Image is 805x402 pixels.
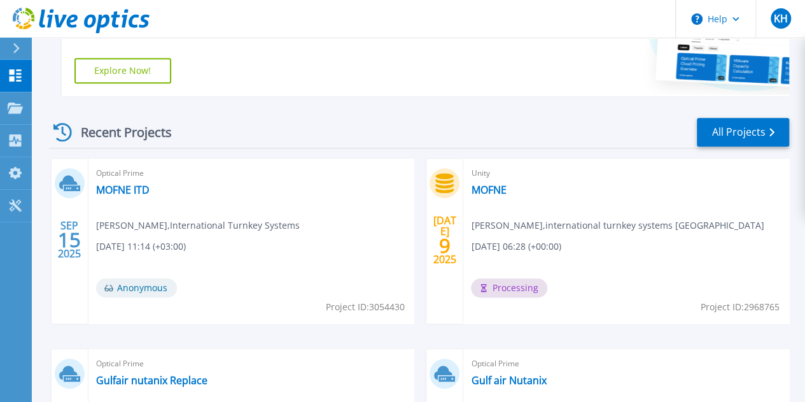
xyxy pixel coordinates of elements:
a: MOFNE ITD [96,183,150,196]
a: Explore Now! [74,58,171,83]
span: [PERSON_NAME] , international turnkey systems [GEOGRAPHIC_DATA] [471,219,764,233]
div: SEP 2025 [57,217,81,263]
span: Optical Prime [471,357,781,371]
span: Project ID: 2968765 [701,300,780,314]
span: KH [773,13,787,24]
a: Gulf air Nutanix [471,374,546,387]
span: Processing [471,278,547,298]
span: Optical Prime [96,357,407,371]
div: Recent Projects [49,117,189,148]
a: All Projects [697,118,789,147]
a: MOFNE [471,183,506,196]
span: Anonymous [96,278,177,298]
div: [DATE] 2025 [433,217,457,263]
span: 9 [439,240,451,251]
span: Optical Prime [96,166,407,180]
span: Unity [471,166,781,180]
span: [DATE] 11:14 (+03:00) [96,240,186,254]
span: [PERSON_NAME] , International Turnkey Systems [96,219,300,233]
span: 15 [58,234,81,245]
span: [DATE] 06:28 (+00:00) [471,240,561,254]
span: Project ID: 3054430 [325,300,404,314]
a: Gulfair nutanix Replace [96,374,207,387]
